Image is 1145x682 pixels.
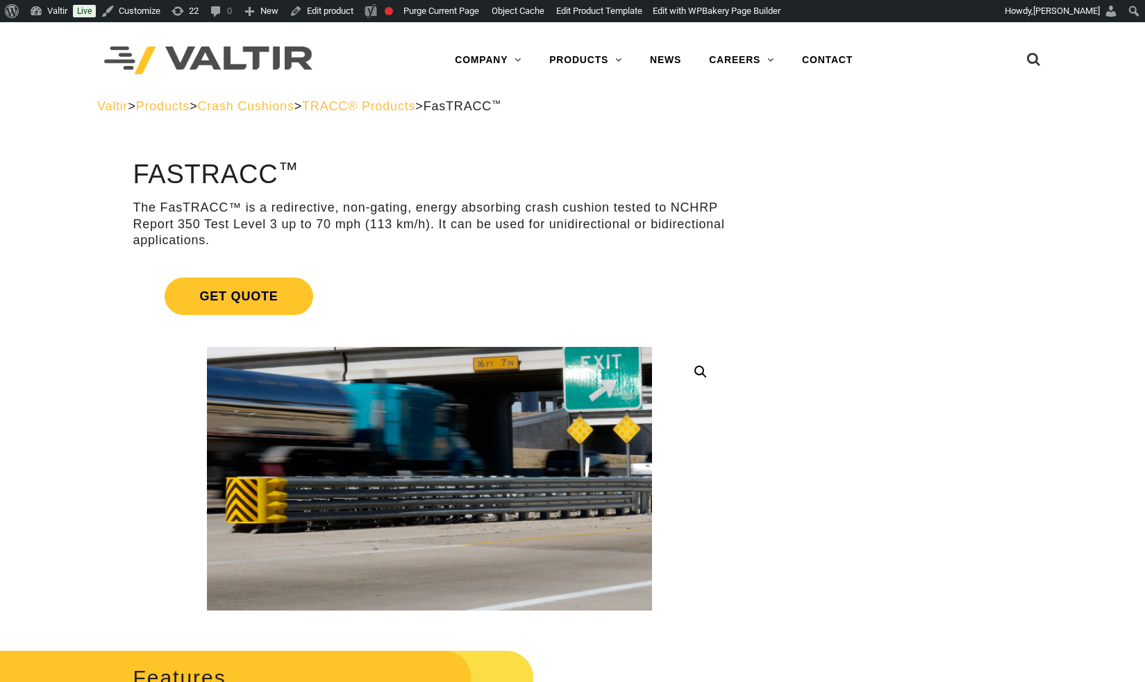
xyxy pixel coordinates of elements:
[695,46,788,74] a: CAREERS
[535,46,636,74] a: PRODUCTS
[492,99,501,109] sup: ™
[385,7,393,15] div: Focus keyphrase not set
[424,99,502,113] span: FasTRACC
[97,99,1048,114] div: > > > >
[197,99,294,113] a: Crash Cushions
[302,99,415,113] a: TRACC® Products
[441,46,535,74] a: COMPANY
[133,261,726,332] a: Get Quote
[133,200,726,248] p: The FasTRACC™ is a redirective, non-gating, energy absorbing crash cushion tested to NCHRP Report...
[1033,6,1100,16] span: [PERSON_NAME]
[165,278,312,315] span: Get Quote
[133,160,726,189] h1: FasTRACC
[636,46,695,74] a: NEWS
[104,46,312,75] img: Valtir
[278,158,299,180] sup: ™
[788,46,867,74] a: CONTACT
[136,99,190,113] a: Products
[97,99,128,113] a: Valtir
[73,5,96,17] a: Live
